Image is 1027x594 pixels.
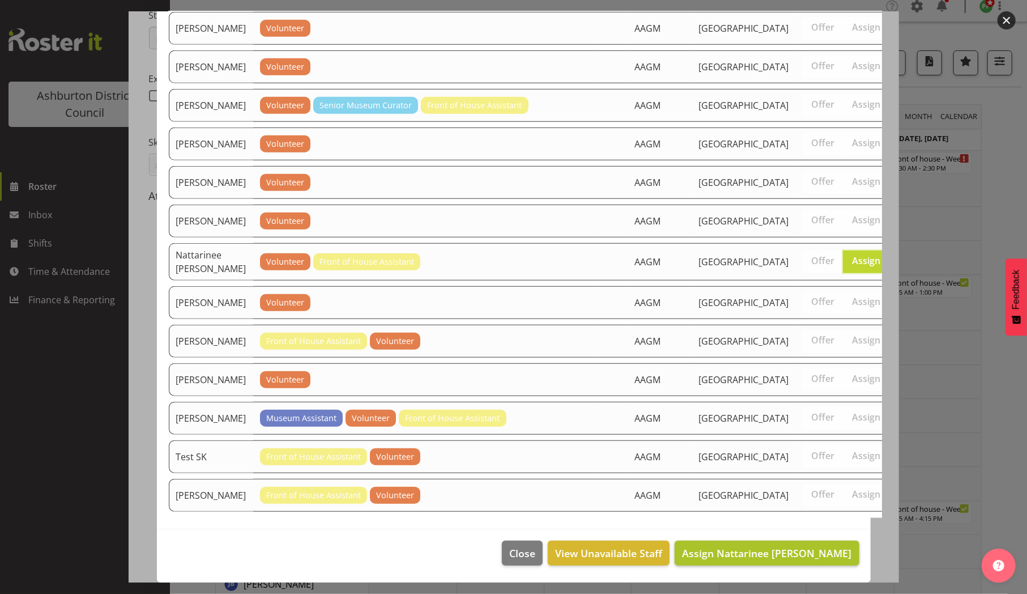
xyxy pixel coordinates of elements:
[811,22,834,33] span: Offer
[852,411,880,423] span: Assign
[502,541,543,566] button: Close
[266,296,304,309] span: Volunteer
[352,412,390,425] span: Volunteer
[634,451,660,463] span: AAGM
[266,374,304,386] span: Volunteer
[376,451,414,463] span: Volunteer
[634,296,660,309] span: AAGM
[811,450,834,461] span: Offer
[634,22,660,35] span: AAGM
[852,176,880,187] span: Assign
[634,335,660,347] span: AAGM
[266,138,304,150] span: Volunteer
[852,22,880,33] span: Assign
[319,256,414,268] span: Front of House Assistant
[698,176,789,189] span: [GEOGRAPHIC_DATA]
[698,335,789,347] span: [GEOGRAPHIC_DATA]
[319,99,412,112] span: Senior Museum Curator
[811,411,834,423] span: Offer
[266,99,304,112] span: Volunteer
[852,137,880,148] span: Assign
[698,374,789,386] span: [GEOGRAPHIC_DATA]
[1005,258,1027,336] button: Feedback - Show survey
[698,61,789,73] span: [GEOGRAPHIC_DATA]
[811,489,834,500] span: Offer
[852,373,880,384] span: Assign
[1011,270,1021,309] span: Feedback
[169,243,253,281] td: Nattarinee [PERSON_NAME]
[169,166,253,199] td: [PERSON_NAME]
[811,334,834,346] span: Offer
[852,60,880,71] span: Assign
[698,412,789,425] span: [GEOGRAPHIC_DATA]
[376,335,414,347] span: Volunteer
[169,440,253,473] td: Test SK
[698,256,789,268] span: [GEOGRAPHIC_DATA]
[698,138,789,150] span: [GEOGRAPHIC_DATA]
[509,546,535,561] span: Close
[169,12,253,45] td: [PERSON_NAME]
[682,546,851,560] span: Assign Nattarinee [PERSON_NAME]
[266,215,304,227] span: Volunteer
[698,296,789,309] span: [GEOGRAPHIC_DATA]
[811,176,834,187] span: Offer
[852,450,880,461] span: Assign
[852,214,880,226] span: Assign
[634,374,660,386] span: AAGM
[405,412,500,425] span: Front of House Assistant
[852,334,880,346] span: Assign
[266,61,304,73] span: Volunteer
[266,489,361,502] span: Front of House Assistant
[675,541,859,566] button: Assign Nattarinee [PERSON_NAME]
[852,489,880,500] span: Assign
[811,60,834,71] span: Offer
[634,489,660,502] span: AAGM
[169,325,253,358] td: [PERSON_NAME]
[811,99,834,110] span: Offer
[634,412,660,425] span: AAGM
[698,22,789,35] span: [GEOGRAPHIC_DATA]
[555,546,662,561] span: View Unavailable Staff
[852,296,880,307] span: Assign
[169,128,253,160] td: [PERSON_NAME]
[266,256,304,268] span: Volunteer
[427,99,522,112] span: Front of House Assistant
[169,402,253,435] td: [PERSON_NAME]
[266,22,304,35] span: Volunteer
[266,412,336,425] span: Museum Assistant
[169,205,253,237] td: [PERSON_NAME]
[376,489,414,502] span: Volunteer
[852,99,880,110] span: Assign
[634,61,660,73] span: AAGM
[634,99,660,112] span: AAGM
[852,255,880,266] span: Assign
[266,335,361,347] span: Front of House Assistant
[634,256,660,268] span: AAGM
[169,479,253,512] td: [PERSON_NAME]
[169,286,253,319] td: [PERSON_NAME]
[169,89,253,122] td: [PERSON_NAME]
[811,137,834,148] span: Offer
[634,138,660,150] span: AAGM
[698,215,789,227] span: [GEOGRAPHIC_DATA]
[634,215,660,227] span: AAGM
[634,176,660,189] span: AAGM
[266,176,304,189] span: Volunteer
[811,214,834,226] span: Offer
[811,373,834,384] span: Offer
[169,363,253,396] td: [PERSON_NAME]
[698,99,789,112] span: [GEOGRAPHIC_DATA]
[993,560,1004,571] img: help-xxl-2.png
[169,50,253,83] td: [PERSON_NAME]
[811,255,834,266] span: Offer
[698,489,789,502] span: [GEOGRAPHIC_DATA]
[698,451,789,463] span: [GEOGRAPHIC_DATA]
[548,541,670,566] button: View Unavailable Staff
[811,296,834,307] span: Offer
[266,451,361,463] span: Front of House Assistant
